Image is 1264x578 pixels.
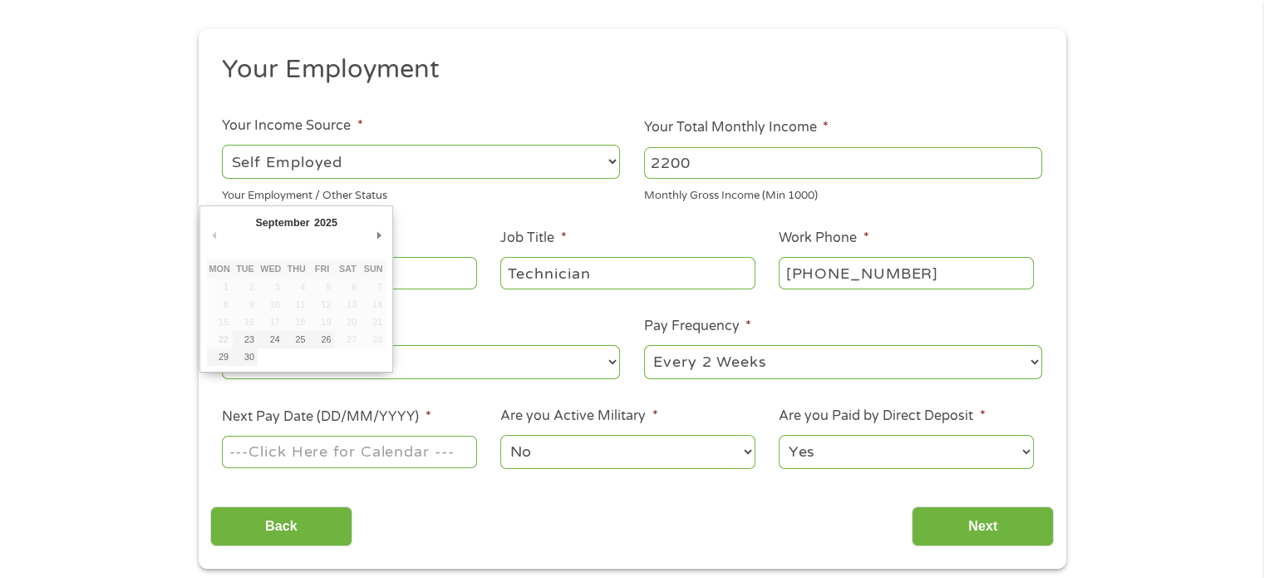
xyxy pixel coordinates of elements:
[364,264,383,274] abbr: Sunday
[236,264,254,274] abbr: Tuesday
[260,264,281,274] abbr: Wednesday
[644,119,829,136] label: Your Total Monthly Income
[207,225,222,247] button: Previous Month
[500,257,755,289] input: Cashier
[644,182,1042,205] div: Monthly Gross Income (Min 1000)
[222,182,620,205] div: Your Employment / Other Status
[222,436,476,467] input: Use the arrow keys to pick a date
[233,348,258,366] button: 30
[222,53,1030,86] h2: Your Employment
[233,331,258,348] button: 23
[253,212,312,235] div: September
[315,264,329,274] abbr: Friday
[258,331,283,348] button: 24
[779,230,868,247] label: Work Phone
[222,408,430,426] label: Next Pay Date (DD/MM/YYYY)
[500,408,657,425] label: Are you Active Military
[210,506,352,547] input: Back
[371,225,386,247] button: Next Month
[644,318,751,335] label: Pay Frequency
[779,257,1033,289] input: (231) 754-4010
[309,331,335,348] button: 26
[779,408,985,425] label: Are you Paid by Direct Deposit
[283,331,309,348] button: 25
[222,117,362,135] label: Your Income Source
[339,264,357,274] abbr: Saturday
[500,230,566,247] label: Job Title
[209,264,230,274] abbr: Monday
[912,506,1054,547] input: Next
[644,147,1042,179] input: 1800
[288,264,306,274] abbr: Thursday
[312,212,339,235] div: 2025
[207,348,233,366] button: 29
